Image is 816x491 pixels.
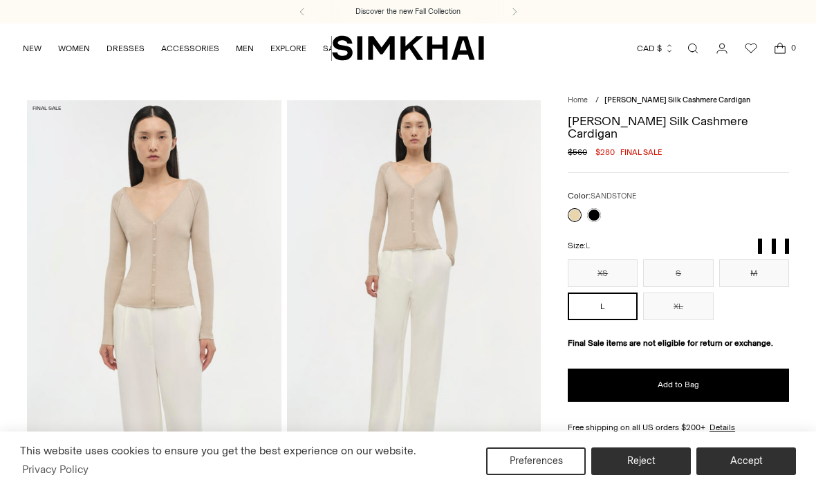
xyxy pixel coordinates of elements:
div: Free shipping on all US orders $200+ [568,421,789,434]
label: Color: [568,189,636,203]
span: [PERSON_NAME] Silk Cashmere Cardigan [604,95,750,104]
a: Home [568,95,588,104]
span: $280 [595,146,615,158]
div: / [595,95,599,106]
span: Add to Bag [658,379,699,391]
span: 0 [787,41,799,54]
span: This website uses cookies to ensure you get the best experience on our website. [20,444,416,457]
button: CAD $ [637,33,674,64]
a: Wishlist [737,35,765,62]
button: S [643,259,713,287]
button: XL [643,293,713,320]
a: SALE [323,33,344,64]
a: WOMEN [58,33,90,64]
a: Go to the account page [708,35,736,62]
a: ACCESSORIES [161,33,219,64]
a: Open search modal [679,35,707,62]
a: DRESSES [106,33,145,64]
button: L [568,293,638,320]
strong: Final Sale items are not eligible for return or exchange. [568,338,773,348]
button: XS [568,259,638,287]
button: M [719,259,789,287]
img: Darlene Silk Cashmere Cardigan [27,100,281,481]
button: Add to Bag [568,369,789,402]
img: Darlene Silk Cashmere Cardigan [287,100,541,481]
s: $560 [568,146,587,158]
span: SANDSTONE [591,192,636,201]
span: L [586,241,590,250]
a: Details [710,421,735,434]
a: EXPLORE [270,33,306,64]
a: Discover the new Fall Collection [355,6,461,17]
label: Size: [568,239,590,252]
a: Open cart modal [766,35,794,62]
button: Reject [591,447,691,475]
a: SIMKHAI [332,35,484,62]
a: Privacy Policy (opens in a new tab) [20,459,91,480]
a: NEW [23,33,41,64]
a: MEN [236,33,254,64]
button: Preferences [486,447,586,475]
button: Accept [696,447,796,475]
nav: breadcrumbs [568,95,789,106]
h1: [PERSON_NAME] Silk Cashmere Cardigan [568,115,789,140]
